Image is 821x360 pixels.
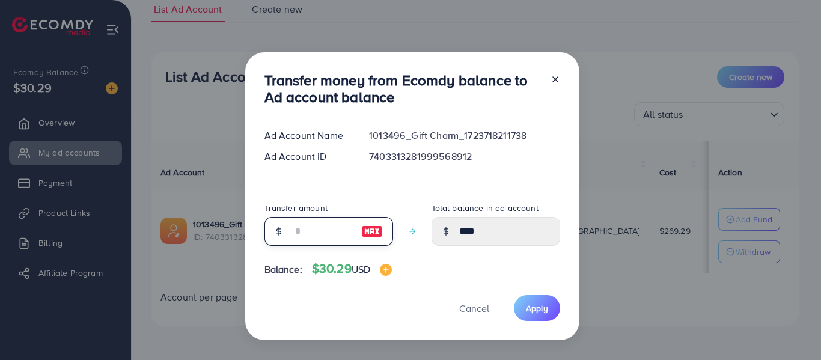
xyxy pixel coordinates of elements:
label: Transfer amount [264,202,328,214]
span: Cancel [459,302,489,315]
button: Cancel [444,295,504,321]
button: Apply [514,295,560,321]
h4: $30.29 [312,261,392,276]
div: 1013496_Gift Charm_1723718211738 [359,129,569,142]
div: Ad Account ID [255,150,360,163]
span: USD [352,263,370,276]
iframe: Chat [770,306,812,351]
span: Balance: [264,263,302,276]
div: Ad Account Name [255,129,360,142]
div: 7403313281999568912 [359,150,569,163]
label: Total balance in ad account [432,202,539,214]
span: Apply [526,302,548,314]
h3: Transfer money from Ecomdy balance to Ad account balance [264,72,541,106]
img: image [361,224,383,239]
img: image [380,264,392,276]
